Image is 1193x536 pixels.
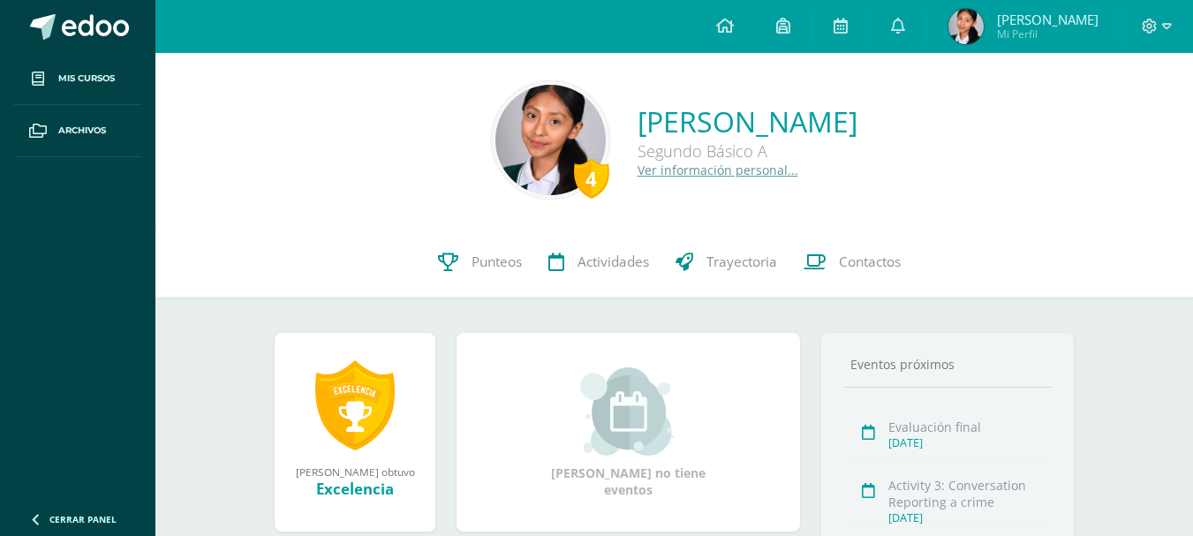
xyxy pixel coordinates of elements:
[888,510,1046,525] div: [DATE]
[425,227,535,298] a: Punteos
[292,479,418,499] div: Excelencia
[574,158,609,199] div: 4
[888,419,1046,435] div: Evaluación final
[49,513,117,525] span: Cerrar panel
[58,72,115,86] span: Mis cursos
[638,162,798,178] a: Ver información personal...
[535,227,662,298] a: Actividades
[495,85,606,195] img: 0bec26a1d6c53ea753c5768001846070.png
[997,26,1099,42] span: Mi Perfil
[638,140,857,162] div: Segundo Básico A
[888,477,1046,510] div: Activity 3: Conversation Reporting a crime
[888,435,1046,450] div: [DATE]
[472,253,522,271] span: Punteos
[540,367,717,498] div: [PERSON_NAME] no tiene eventos
[14,105,141,157] a: Archivos
[58,124,106,138] span: Archivos
[948,9,984,44] img: 42ab4002cb005b0e14d95ee6bfde933a.png
[578,253,649,271] span: Actividades
[14,53,141,105] a: Mis cursos
[843,356,1052,373] div: Eventos próximos
[997,11,1099,28] span: [PERSON_NAME]
[790,227,914,298] a: Contactos
[706,253,777,271] span: Trayectoria
[580,367,676,456] img: event_small.png
[292,464,418,479] div: [PERSON_NAME] obtuvo
[638,102,857,140] a: [PERSON_NAME]
[839,253,901,271] span: Contactos
[662,227,790,298] a: Trayectoria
